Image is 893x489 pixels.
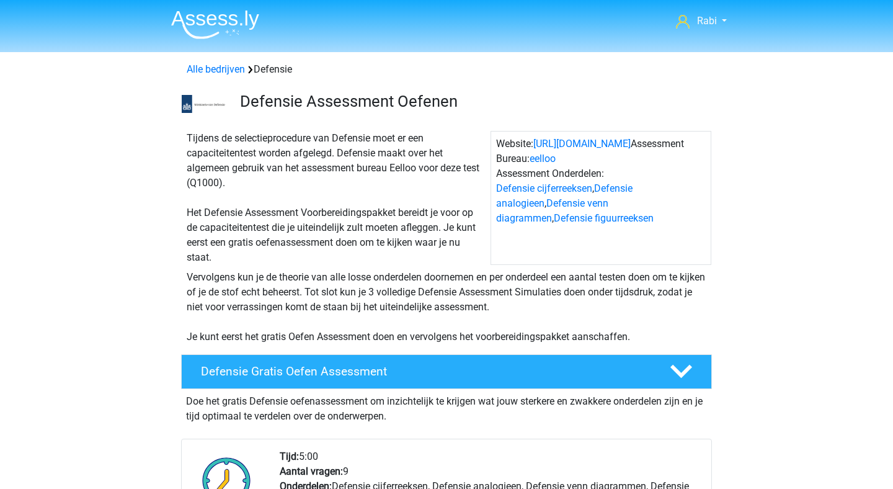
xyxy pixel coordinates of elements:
a: eelloo [530,153,556,164]
div: Tijdens de selectieprocedure van Defensie moet er een capaciteitentest worden afgelegd. Defensie ... [182,131,491,265]
a: Defensie cijferreeksen [496,182,592,194]
a: Defensie Gratis Oefen Assessment [176,354,717,389]
a: Defensie analogieen [496,182,633,209]
b: Aantal vragen: [280,465,343,477]
b: Tijd: [280,451,299,462]
span: Rabi [697,15,717,27]
a: [URL][DOMAIN_NAME] [533,138,631,150]
h4: Defensie Gratis Oefen Assessment [201,364,650,379]
h3: Defensie Assessment Oefenen [240,92,702,111]
div: Doe het gratis Defensie oefenassessment om inzichtelijk te krijgen wat jouw sterkere en zwakkere ... [181,389,712,424]
div: Website: Assessment Bureau: Assessment Onderdelen: , , , [491,131,711,265]
a: Defensie figuurreeksen [554,212,654,224]
img: Assessly [171,10,259,39]
a: Defensie venn diagrammen [496,197,608,224]
div: Vervolgens kun je de theorie van alle losse onderdelen doornemen en per onderdeel een aantal test... [182,270,711,344]
div: Defensie [182,62,711,77]
a: Rabi [671,14,732,29]
a: Alle bedrijven [187,63,245,75]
